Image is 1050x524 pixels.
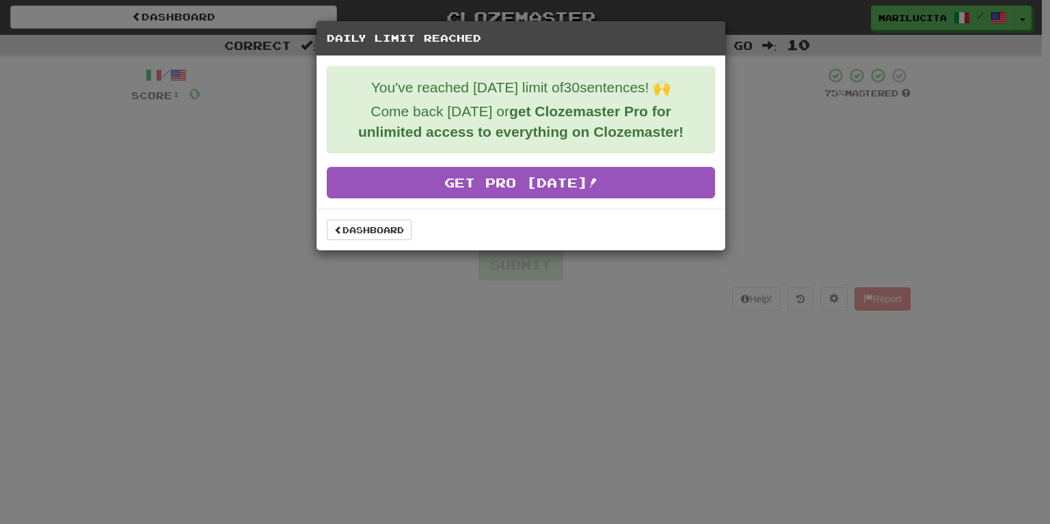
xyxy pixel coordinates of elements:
[327,220,412,240] a: Dashboard
[338,101,704,142] p: Come back [DATE] or
[327,31,715,45] h5: Daily Limit Reached
[338,77,704,98] p: You've reached [DATE] limit of 30 sentences! 🙌
[358,103,684,140] strong: get Clozemaster Pro for unlimited access to everything on Clozemaster!
[327,167,715,198] a: Get Pro [DATE]!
